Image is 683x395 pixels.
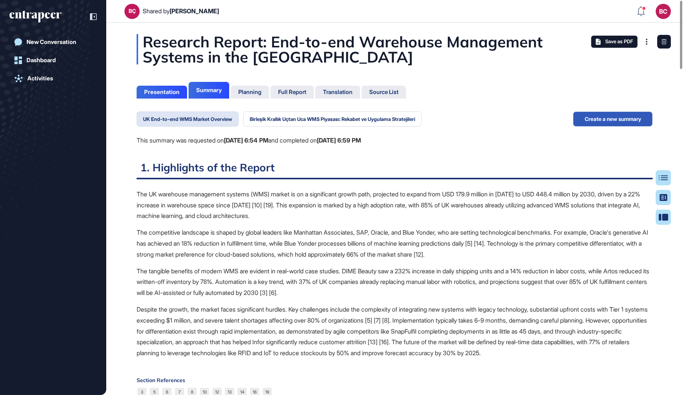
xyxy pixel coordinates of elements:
b: [DATE] 6:59 PM [317,136,361,144]
p: The competitive landscape is shaped by global leaders like Manhattan Associates, SAP, Oracle, and... [137,227,653,260]
button: Create a new summary [573,111,653,127]
div: Translation [323,89,353,96]
button: UK End-to-end WMS Market Overview [137,111,239,127]
a: Activities [9,71,97,86]
div: BÇ [129,8,136,14]
div: Section References [137,378,653,383]
p: Despite the growth, the market faces significant hurdles. Key challenges include the complexity o... [137,304,653,359]
div: Research Report: End-to-end Warehouse Management Systems in the [GEOGRAPHIC_DATA] [137,34,653,64]
div: New Conversation [27,39,76,45]
span: Save as PDF [605,39,633,45]
div: Activities [27,75,53,82]
div: Summary [196,87,222,94]
a: Dashboard [9,53,97,68]
p: The tangible benefits of modern WMS are evident in real-world case studies. DIME Beauty saw a 232... [137,266,653,298]
div: Source List [369,89,398,96]
div: Planning [238,89,261,96]
div: Presentation [144,89,179,96]
span: [PERSON_NAME] [170,7,219,15]
b: [DATE] 6:54 PM [224,136,268,144]
div: Dashboard [27,57,56,64]
h2: 1. Highlights of the Report [137,161,653,179]
p: The UK warehouse management systems (WMS) market is on a significant growth path, projected to ex... [137,189,653,221]
button: bc [656,4,671,19]
button: Birleşik Krallık Uçtan Uca WMS Piyasası: Rekabet ve Uygulama Stratejileri [243,111,422,127]
div: entrapeer-logo [9,11,61,23]
a: New Conversation [9,34,97,50]
div: This summary was requested on and completed on [137,136,422,146]
div: Full Report [278,89,306,96]
div: Shared by [143,8,219,15]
